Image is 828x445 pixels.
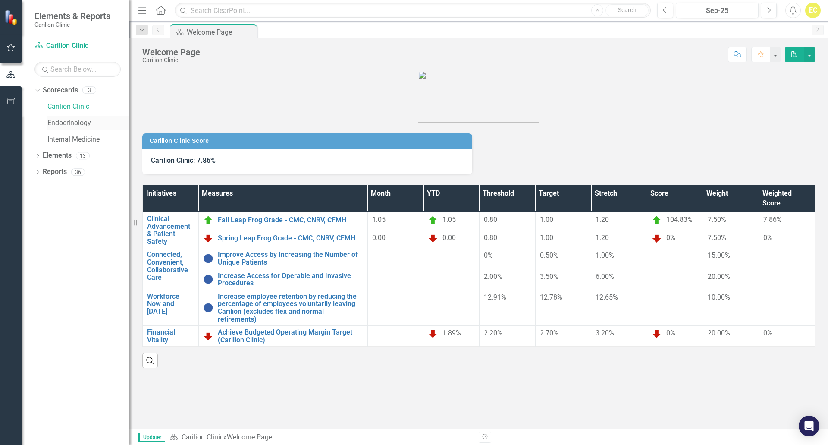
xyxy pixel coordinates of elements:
[151,156,216,164] span: Carilion Clinic: 7.86%
[147,293,194,316] a: Workforce Now and [DATE]
[147,215,194,245] a: Clinical Advancement & Patient Safety
[596,234,609,242] span: 1.20
[596,215,609,224] span: 1.20
[218,328,363,344] a: Achieve Budgeted Operating Margin Target (Carilion Clinic)
[143,248,199,290] td: Double-Click to Edit Right Click for Context Menu
[484,329,502,337] span: 2.20%
[82,87,96,94] div: 3
[203,274,213,284] img: No Information
[147,251,194,281] a: Connected, Convenient, Collaborative Care
[142,47,200,57] div: Welcome Page
[47,118,129,128] a: Endocrinology
[203,331,213,341] img: Below Plan
[198,212,367,230] td: Double-Click to Edit Right Click for Context Menu
[182,433,223,441] a: Carilion Clinic
[596,329,614,337] span: 3.20%
[198,248,367,269] td: Double-Click to Edit Right Click for Context Menu
[147,328,194,344] a: Financial Vitality
[218,272,363,287] a: Increase Access for Operable and Invasive Procedures
[708,293,730,301] span: 10.00%
[428,215,438,225] img: On Target
[227,433,272,441] div: Welcome Page
[442,234,456,242] span: 0.00
[198,290,367,325] td: Double-Click to Edit Right Click for Context Menu
[34,41,121,51] a: Carilion Clinic
[47,135,129,145] a: Internal Medicine
[138,433,165,442] span: Updater
[218,216,363,224] a: Fall Leap Frog Grade - CMC, CNRV, CFMH
[71,168,85,176] div: 36
[442,215,456,224] span: 1.05
[187,27,254,38] div: Welcome Page
[484,272,502,281] span: 2.00%
[540,234,553,242] span: 1.00
[708,234,726,242] span: 7.50%
[428,328,438,339] img: Below Plan
[143,326,199,347] td: Double-Click to Edit Right Click for Context Menu
[203,215,213,225] img: On Target
[676,3,759,18] button: Sep-25
[372,215,386,224] span: 1.05
[540,293,562,301] span: 12.78%
[4,10,19,25] img: ClearPoint Strategy
[805,3,821,18] button: EC
[203,253,213,264] img: No Information
[484,293,506,301] span: 12.91%
[763,215,782,224] span: 7.86%
[47,102,129,112] a: Carilion Clinic
[484,215,497,224] span: 0.80
[652,215,662,225] img: On Target
[428,233,438,243] img: Below Plan
[418,71,539,123] img: carilion%20clinic%20logo%202.0.png
[763,329,772,337] span: 0%
[484,251,493,259] span: 0%
[34,11,110,21] span: Elements & Reports
[666,234,675,242] span: 0%
[218,293,363,323] a: Increase employee retention by reducing the percentage of employees voluntarily leaving Carilion ...
[666,215,693,224] span: 104.83%
[43,85,78,95] a: Scorecards
[203,303,213,313] img: No Information
[143,290,199,325] td: Double-Click to Edit Right Click for Context Menu
[605,4,649,16] button: Search
[666,329,675,337] span: 0%
[596,293,618,301] span: 12.65%
[203,233,213,243] img: Below Plan
[799,416,819,436] div: Open Intercom Messenger
[596,251,614,259] span: 1.00%
[540,215,553,224] span: 1.00
[150,138,468,144] h3: Carilion Clinic Score
[372,234,386,242] span: 0.00
[43,167,67,177] a: Reports
[76,152,90,159] div: 13
[708,251,730,259] span: 15.00%
[142,57,200,63] div: Carilion Clinic
[484,234,497,242] span: 0.80
[34,21,110,28] small: Carilion Clinic
[34,62,121,77] input: Search Below...
[169,432,472,442] div: »
[175,3,651,18] input: Search ClearPoint...
[442,329,461,337] span: 1.89%
[198,230,367,248] td: Double-Click to Edit Right Click for Context Menu
[540,329,558,337] span: 2.70%
[596,272,614,281] span: 6.00%
[708,329,730,337] span: 20.00%
[618,6,637,13] span: Search
[218,251,363,266] a: Improve Access by Increasing the Number of Unique Patients
[540,251,558,259] span: 0.50%
[652,233,662,243] img: Below Plan
[708,272,730,281] span: 20.00%
[218,234,363,242] a: Spring Leap Frog Grade - CMC, CNRV, CFMH
[679,6,756,16] div: Sep-25
[198,269,367,290] td: Double-Click to Edit Right Click for Context Menu
[43,151,72,161] a: Elements
[540,272,558,281] span: 3.50%
[198,326,367,347] td: Double-Click to Edit Right Click for Context Menu
[763,234,772,242] span: 0%
[652,328,662,339] img: Below Plan
[143,212,199,248] td: Double-Click to Edit Right Click for Context Menu
[708,215,726,224] span: 7.50%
